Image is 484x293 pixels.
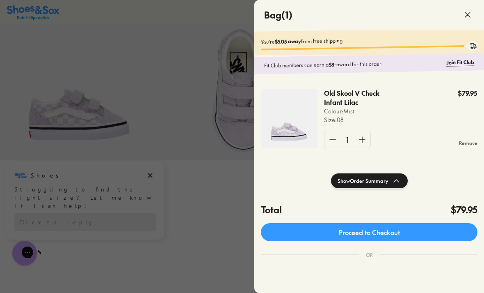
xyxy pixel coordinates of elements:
button: Close gorgias live chat [4,3,29,28]
h4: $79.95 [451,203,477,217]
div: 1 [341,131,354,149]
p: Old Skool V Check Infant Lilac [324,89,397,107]
div: Struggling to find the right size? Let me know if I can help! [14,26,156,51]
p: $79.95 [458,89,477,98]
h4: Total [261,203,282,217]
p: Size : 08 [324,115,415,124]
p: Fit Club members can earn a reward for this order. [264,59,443,69]
div: Campaign message [6,1,164,80]
p: You're from free shipping [261,34,477,45]
h3: Shoes [31,12,63,20]
p: Colour: Mist [324,107,415,115]
b: $8 [329,61,334,67]
h4: Bag ( 1 ) [264,8,292,22]
button: ShowOrder Summary [331,173,408,188]
button: Dismiss campaign [144,10,156,22]
img: Shoes logo [14,9,27,23]
a: Join Fit Club [446,58,474,66]
div: OR [359,245,379,265]
div: Reply to the campaigns [14,54,156,72]
img: 4-561192.jpg [261,89,317,148]
div: Message from Shoes. Struggling to find the right size? Let me know if I can help! [6,9,164,51]
a: Proceed to Checkout [261,223,477,241]
b: $5.05 away [275,38,301,45]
